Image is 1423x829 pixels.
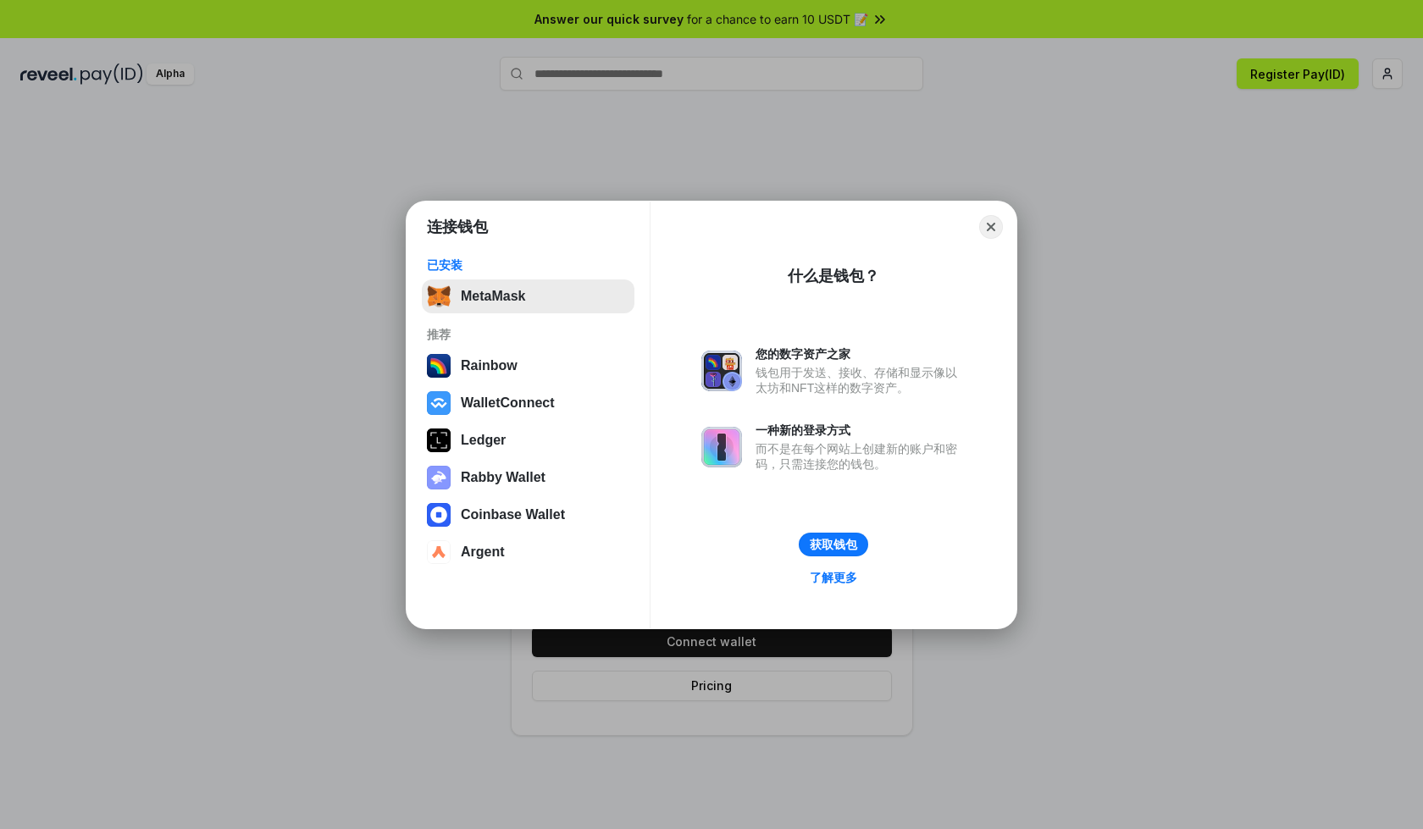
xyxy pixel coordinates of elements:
[979,215,1003,239] button: Close
[799,533,868,556] button: 获取钱包
[461,433,506,448] div: Ledger
[427,391,451,415] img: svg+xml,%3Csvg%20width%3D%2228%22%20height%3D%2228%22%20viewBox%3D%220%200%2028%2028%22%20fill%3D...
[422,386,634,420] button: WalletConnect
[756,423,966,438] div: 一种新的登录方式
[427,285,451,308] img: svg+xml,%3Csvg%20fill%3D%22none%22%20height%3D%2233%22%20viewBox%3D%220%200%2035%2033%22%20width%...
[461,289,525,304] div: MetaMask
[427,327,629,342] div: 推荐
[800,566,867,589] a: 了解更多
[427,428,451,452] img: svg+xml,%3Csvg%20xmlns%3D%22http%3A%2F%2Fwww.w3.org%2F2000%2Fsvg%22%20width%3D%2228%22%20height%3...
[461,358,518,373] div: Rainbow
[756,365,966,395] div: 钱包用于发送、接收、存储和显示像以太坊和NFT这样的数字资产。
[701,427,742,467] img: svg+xml,%3Csvg%20xmlns%3D%22http%3A%2F%2Fwww.w3.org%2F2000%2Fsvg%22%20fill%3D%22none%22%20viewBox...
[422,423,634,457] button: Ledger
[422,498,634,532] button: Coinbase Wallet
[427,540,451,564] img: svg+xml,%3Csvg%20width%3D%2228%22%20height%3D%2228%22%20viewBox%3D%220%200%2028%2028%22%20fill%3D...
[422,279,634,313] button: MetaMask
[461,470,545,485] div: Rabby Wallet
[427,257,629,273] div: 已安装
[422,461,634,495] button: Rabby Wallet
[756,441,966,472] div: 而不是在每个网站上创建新的账户和密码，只需连接您的钱包。
[810,537,857,552] div: 获取钱包
[427,466,451,489] img: svg+xml,%3Csvg%20xmlns%3D%22http%3A%2F%2Fwww.w3.org%2F2000%2Fsvg%22%20fill%3D%22none%22%20viewBox...
[756,346,966,362] div: 您的数字资产之家
[427,503,451,527] img: svg+xml,%3Csvg%20width%3D%2228%22%20height%3D%2228%22%20viewBox%3D%220%200%2028%2028%22%20fill%3D...
[427,217,488,237] h1: 连接钱包
[701,351,742,391] img: svg+xml,%3Csvg%20xmlns%3D%22http%3A%2F%2Fwww.w3.org%2F2000%2Fsvg%22%20fill%3D%22none%22%20viewBox...
[461,507,565,522] div: Coinbase Wallet
[461,544,505,560] div: Argent
[461,395,555,411] div: WalletConnect
[788,266,879,286] div: 什么是钱包？
[422,349,634,383] button: Rainbow
[810,570,857,585] div: 了解更多
[422,535,634,569] button: Argent
[427,354,451,378] img: svg+xml,%3Csvg%20width%3D%22120%22%20height%3D%22120%22%20viewBox%3D%220%200%20120%20120%22%20fil...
